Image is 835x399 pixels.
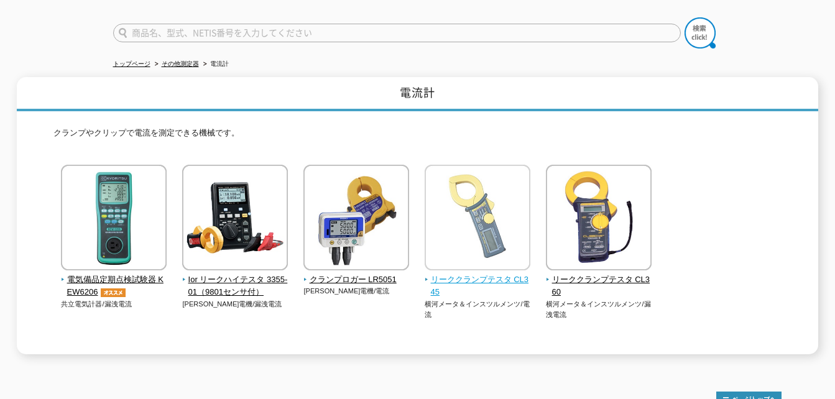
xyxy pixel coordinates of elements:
p: クランプやクリップで電流を測定できる機械です。 [53,127,781,146]
a: 電気備品定期点検試験器 KEW6206オススメ [61,262,167,299]
img: Ior リークハイテスタ 3355-01（9801センサ付） [182,165,288,273]
img: リーククランプテスタ CL360 [546,165,652,273]
a: リーククランプテスタ CL360 [546,262,652,299]
span: 電気備品定期点検試験器 KEW6206 [61,273,167,300]
img: クランプロガー LR5051 [303,165,409,273]
input: 商品名、型式、NETIS番号を入力してください [113,24,681,42]
span: リーククランプテスタ CL345 [425,273,531,300]
span: Ior リークハイテスタ 3355-01（9801センサ付） [182,273,288,300]
h1: 電流計 [17,77,818,111]
img: btn_search.png [685,17,716,48]
p: 横河メータ＆インスツルメンツ/漏洩電流 [546,299,652,319]
p: [PERSON_NAME]電機/漏洩電流 [182,299,288,310]
img: 電気備品定期点検試験器 KEW6206 [61,165,167,273]
a: クランプロガー LR5051 [303,262,410,287]
a: リーククランプテスタ CL345 [425,262,531,299]
li: 電流計 [201,58,229,71]
img: リーククランプテスタ CL345 [425,165,530,273]
span: リーククランプテスタ CL360 [546,273,652,300]
p: [PERSON_NAME]電機/電流 [303,286,410,296]
span: クランプロガー LR5051 [303,273,410,287]
a: トップページ [113,60,150,67]
a: その他測定器 [162,60,199,67]
p: 共立電気計器/漏洩電流 [61,299,167,310]
p: 横河メータ＆インスツルメンツ/電流 [425,299,531,319]
a: Ior リークハイテスタ 3355-01（9801センサ付） [182,262,288,299]
img: オススメ [98,288,129,297]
